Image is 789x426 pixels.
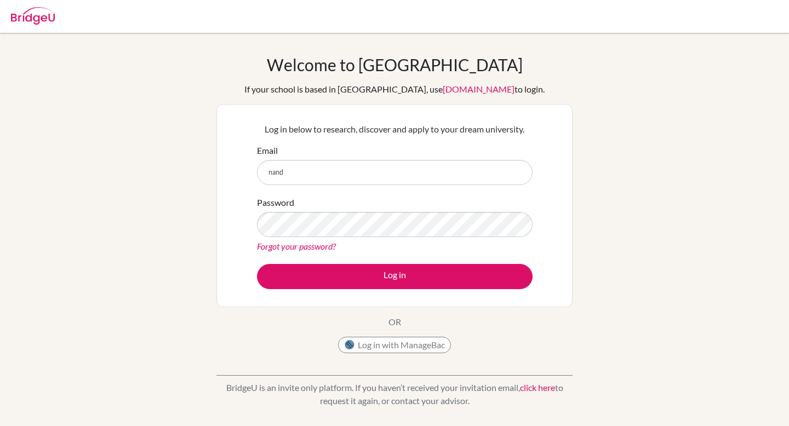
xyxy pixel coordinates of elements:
[257,241,336,251] a: Forgot your password?
[257,144,278,157] label: Email
[244,83,545,96] div: If your school is based in [GEOGRAPHIC_DATA], use to login.
[11,7,55,25] img: Bridge-U
[257,264,533,289] button: Log in
[257,196,294,209] label: Password
[338,337,451,353] button: Log in with ManageBac
[216,381,573,407] p: BridgeU is an invite only platform. If you haven’t received your invitation email, to request it ...
[443,84,514,94] a: [DOMAIN_NAME]
[388,315,401,329] p: OR
[257,123,533,136] p: Log in below to research, discover and apply to your dream university.
[267,55,523,74] h1: Welcome to [GEOGRAPHIC_DATA]
[520,382,555,393] a: click here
